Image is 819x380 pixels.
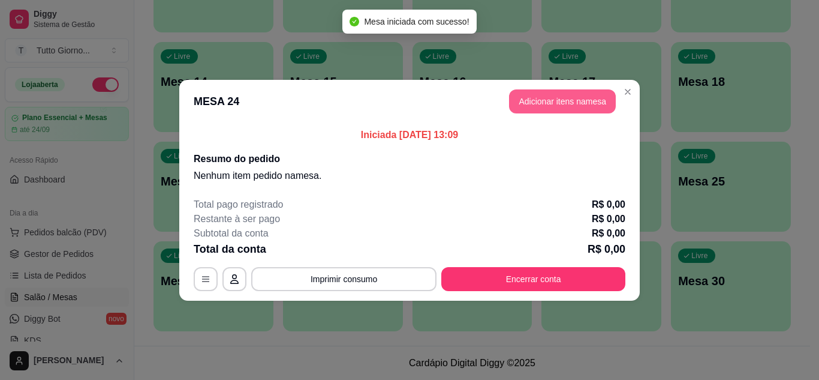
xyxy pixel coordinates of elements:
span: Mesa iniciada com sucesso! [364,17,469,26]
p: Nenhum item pedido na mesa . [194,169,625,183]
p: Subtotal da conta [194,226,269,241]
p: Iniciada [DATE] 13:09 [194,128,625,142]
p: Total da conta [194,241,266,258]
button: Encerrar conta [441,267,625,291]
p: Total pago registrado [194,198,283,212]
span: check-circle [350,17,359,26]
p: R$ 0,00 [588,241,625,258]
h2: Resumo do pedido [194,152,625,166]
p: Restante à ser pago [194,212,280,226]
p: R$ 0,00 [592,212,625,226]
header: MESA 24 [179,80,640,123]
p: R$ 0,00 [592,198,625,212]
button: Adicionar itens namesa [509,89,616,113]
button: Close [618,82,637,101]
button: Imprimir consumo [251,267,436,291]
p: R$ 0,00 [592,226,625,241]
